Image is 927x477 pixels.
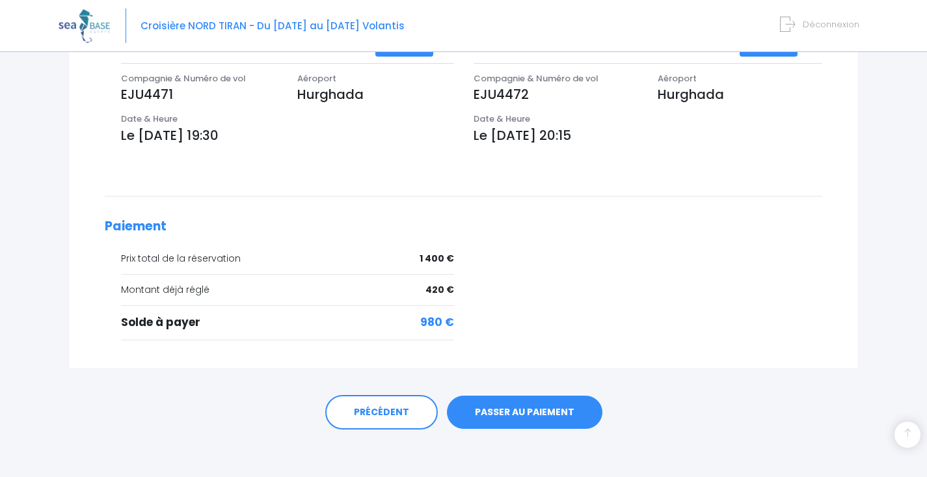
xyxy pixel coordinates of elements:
[474,126,823,145] p: Le [DATE] 20:15
[425,283,454,297] span: 420 €
[474,85,638,104] p: EJU4472
[803,18,859,31] span: Déconnexion
[420,252,454,266] span: 1 400 €
[474,113,530,125] span: Date & Heure
[111,37,375,52] h3: Arrivée en [GEOGRAPHIC_DATA]
[297,72,336,85] span: Aéroport
[105,219,822,234] h2: Paiement
[464,37,740,52] h3: Retour d'[GEOGRAPHIC_DATA]
[474,72,598,85] span: Compagnie & Numéro de vol
[141,19,405,33] span: Croisière NORD TIRAN - Du [DATE] au [DATE] Volantis
[121,126,454,145] p: Le [DATE] 19:30
[447,396,602,429] a: PASSER AU PAIEMENT
[121,72,246,85] span: Compagnie & Numéro de vol
[121,314,454,331] div: Solde à payer
[658,85,822,104] p: Hurghada
[121,252,454,266] div: Prix total de la réservation
[297,85,454,104] p: Hurghada
[420,314,454,331] span: 980 €
[121,113,178,125] span: Date & Heure
[121,85,278,104] p: EJU4471
[121,283,454,297] div: Montant déjà réglé
[325,395,438,430] a: PRÉCÉDENT
[658,72,697,85] span: Aéroport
